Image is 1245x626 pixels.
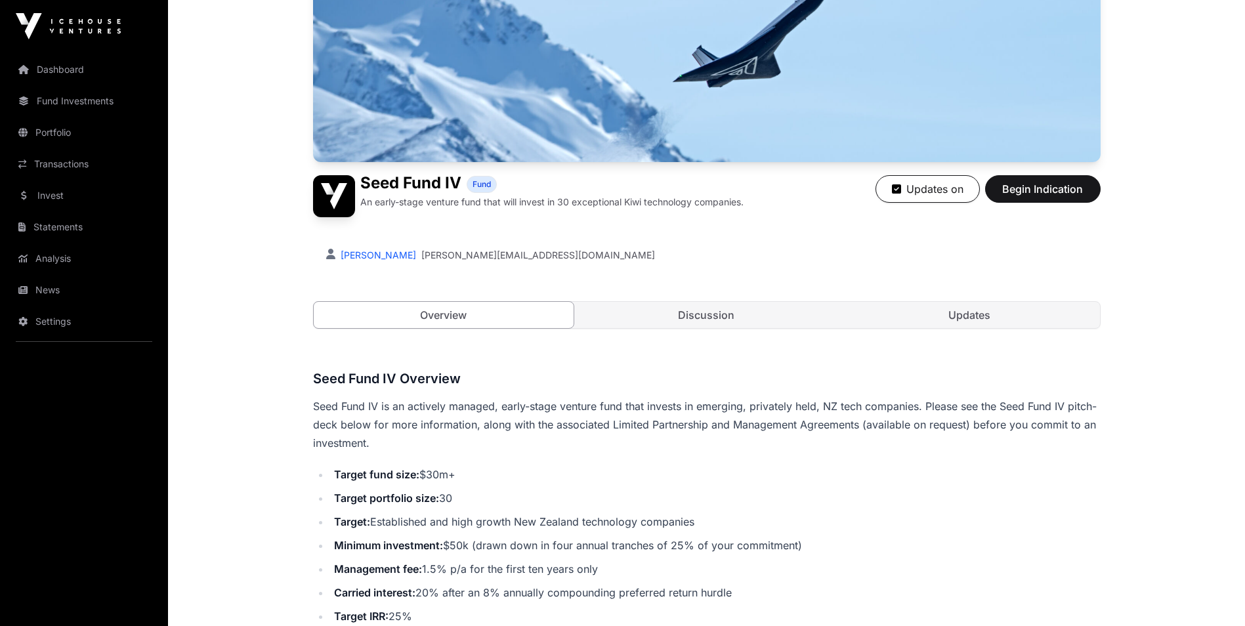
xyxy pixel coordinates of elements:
h1: Seed Fund IV [360,175,461,193]
li: Established and high growth New Zealand technology companies [330,512,1101,531]
li: 20% after an 8% annually compounding preferred return hurdle [330,583,1101,602]
span: Fund [473,179,491,190]
li: 30 [330,489,1101,507]
a: Updates [839,302,1100,328]
iframe: Chat Widget [1179,563,1245,626]
a: Settings [11,307,158,336]
a: Analysis [11,244,158,273]
strong: Carried interest: [334,586,415,599]
strong: Minimum investment: [334,539,443,552]
h3: Seed Fund IV Overview [313,368,1101,389]
li: $50k (drawn down in four annual tranches of 25% of your commitment) [330,536,1101,554]
span: Begin Indication [1002,181,1084,197]
a: Begin Indication [985,188,1101,201]
img: Icehouse Ventures Logo [16,13,121,39]
a: [PERSON_NAME][EMAIL_ADDRESS][DOMAIN_NAME] [421,249,655,262]
a: [PERSON_NAME] [338,249,416,261]
li: $30m+ [330,465,1101,484]
li: 25% [330,607,1101,625]
a: Dashboard [11,55,158,84]
strong: Target portfolio size: [334,491,439,505]
a: Fund Investments [11,87,158,115]
a: Invest [11,181,158,210]
button: Begin Indication [985,175,1101,203]
button: Updates on [876,175,980,203]
p: Seed Fund IV is an actively managed, early-stage venture fund that invests in emerging, privately... [313,397,1101,452]
strong: Management fee: [334,562,422,575]
img: Seed Fund IV [313,175,355,217]
p: An early-stage venture fund that will invest in 30 exceptional Kiwi technology companies. [360,196,744,209]
strong: Target fund size: [334,468,419,481]
a: Statements [11,213,158,241]
a: News [11,276,158,304]
a: Transactions [11,150,158,178]
li: 1.5% p/a for the first ten years only [330,560,1101,578]
a: Overview [313,301,575,329]
strong: Target IRR: [334,610,389,623]
a: Discussion [576,302,837,328]
strong: Target: [334,515,370,528]
a: Portfolio [11,118,158,147]
nav: Tabs [314,302,1100,328]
